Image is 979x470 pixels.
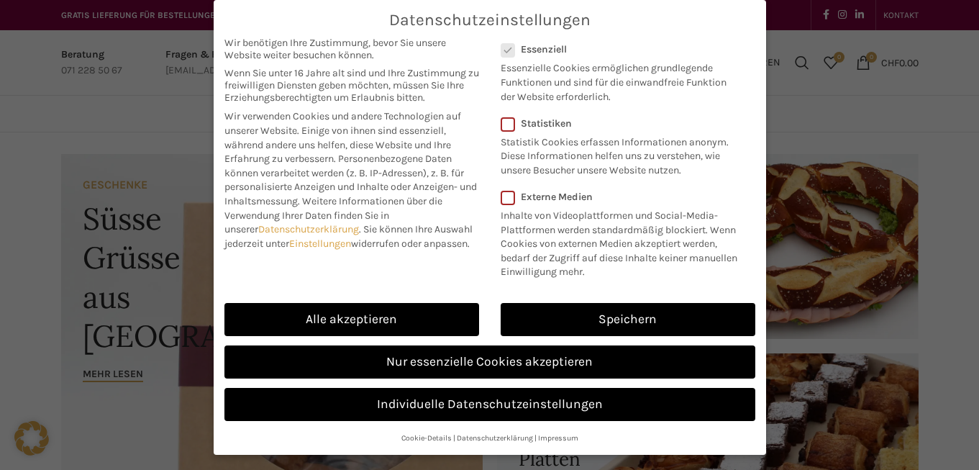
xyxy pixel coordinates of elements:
[224,303,479,336] a: Alle akzeptieren
[389,11,591,30] span: Datenschutzeinstellungen
[501,55,737,104] p: Essenzielle Cookies ermöglichen grundlegende Funktionen und sind für die einwandfreie Funktion de...
[501,203,746,279] p: Inhalte von Videoplattformen und Social-Media-Plattformen werden standardmäßig blockiert. Wenn Co...
[289,238,351,250] a: Einstellungen
[224,67,479,104] span: Wenn Sie unter 16 Jahre alt sind und Ihre Zustimmung zu freiwilligen Diensten geben möchten, müss...
[401,433,452,443] a: Cookie-Details
[224,153,477,207] span: Personenbezogene Daten können verarbeitet werden (z. B. IP-Adressen), z. B. für personalisierte A...
[224,388,755,421] a: Individuelle Datenschutzeinstellungen
[224,110,461,165] span: Wir verwenden Cookies und andere Technologien auf unserer Website. Einige von ihnen sind essenzie...
[224,37,479,61] span: Wir benötigen Ihre Zustimmung, bevor Sie unsere Website weiter besuchen können.
[224,223,473,250] span: Sie können Ihre Auswahl jederzeit unter widerrufen oder anpassen.
[538,433,578,443] a: Impressum
[224,345,755,379] a: Nur essenzielle Cookies akzeptieren
[224,195,442,235] span: Weitere Informationen über die Verwendung Ihrer Daten finden Sie in unserer .
[501,303,755,336] a: Speichern
[258,223,359,235] a: Datenschutzerklärung
[501,191,746,203] label: Externe Medien
[501,117,737,130] label: Statistiken
[501,130,737,178] p: Statistik Cookies erfassen Informationen anonym. Diese Informationen helfen uns zu verstehen, wie...
[457,433,533,443] a: Datenschutzerklärung
[501,43,737,55] label: Essenziell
